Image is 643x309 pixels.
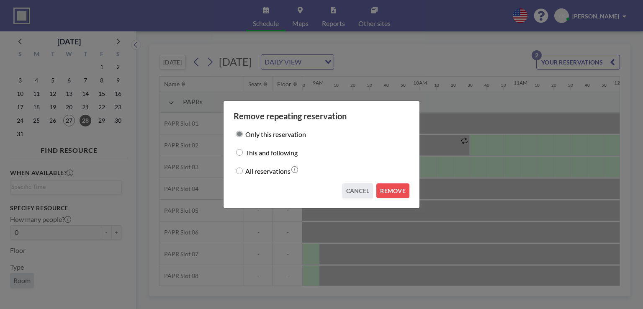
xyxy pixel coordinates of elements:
[245,128,306,140] label: Only this reservation
[245,147,298,158] label: This and following
[376,183,409,198] button: REMOVE
[342,183,373,198] button: CANCEL
[234,111,409,121] h3: Remove repeating reservation
[245,165,291,177] label: All reservations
